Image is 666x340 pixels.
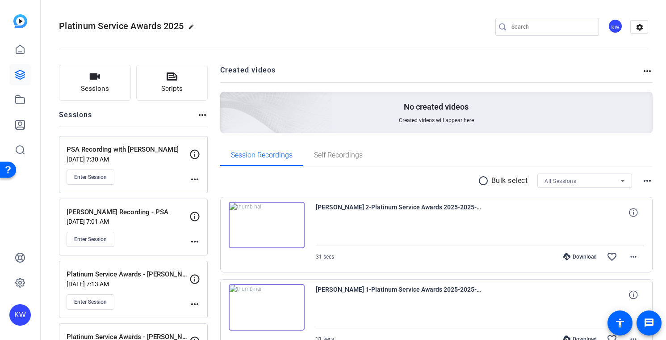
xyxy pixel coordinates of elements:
span: Scripts [161,84,183,94]
mat-icon: settings [631,21,649,34]
p: [DATE] 7:13 AM [67,280,189,288]
mat-icon: more_horiz [189,299,200,310]
div: KW [608,19,623,34]
mat-icon: more_horiz [189,174,200,185]
mat-icon: more_horiz [189,236,200,247]
p: PSA Recording with [PERSON_NAME] [67,144,189,155]
mat-icon: message [644,318,654,328]
h2: Sessions [59,110,92,127]
p: Platinum Service Awards - [PERSON_NAME] [67,269,189,280]
span: All Sessions [545,178,576,184]
span: Self Recordings [314,152,363,159]
span: Enter Session [74,174,107,181]
img: thumb-nail [229,284,305,331]
mat-icon: more_horiz [197,110,208,120]
p: Bulk select [491,175,528,186]
input: Search [511,21,592,32]
button: Enter Session [67,170,114,185]
mat-icon: more_horiz [642,175,653,186]
button: Scripts [136,65,208,101]
p: [DATE] 7:01 AM [67,218,189,225]
mat-icon: more_horiz [642,66,653,76]
mat-icon: accessibility [615,318,625,328]
mat-icon: radio_button_unchecked [478,175,491,186]
span: [PERSON_NAME] 1-Platinum Service Awards 2025-2025-10-03-09-09-22-629-0 [316,284,481,306]
span: Enter Session [74,298,107,306]
h2: Created videos [220,65,642,82]
ngx-avatar: Kyle Wilson [608,19,624,34]
mat-icon: more_horiz [628,251,639,262]
img: thumb-nail [229,202,305,248]
div: Download [559,253,601,260]
button: Enter Session [67,232,114,247]
img: Creted videos background [120,3,333,197]
span: Sessions [81,84,109,94]
p: [DATE] 7:30 AM [67,156,189,163]
span: Created videos will appear here [399,117,474,124]
mat-icon: favorite_border [607,251,617,262]
span: Session Recordings [231,152,293,159]
img: blue-gradient.svg [13,14,27,28]
span: Platinum Service Awards 2025 [59,21,184,31]
span: [PERSON_NAME] 2-Platinum Service Awards 2025-2025-10-03-09-11-03-793-0 [316,202,481,223]
mat-icon: edit [188,24,199,34]
span: Enter Session [74,236,107,243]
button: Enter Session [67,294,114,310]
span: 31 secs [316,254,334,260]
button: Sessions [59,65,131,101]
p: [PERSON_NAME] Recording - PSA [67,207,189,217]
div: KW [9,304,31,326]
p: No created videos [404,102,469,112]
